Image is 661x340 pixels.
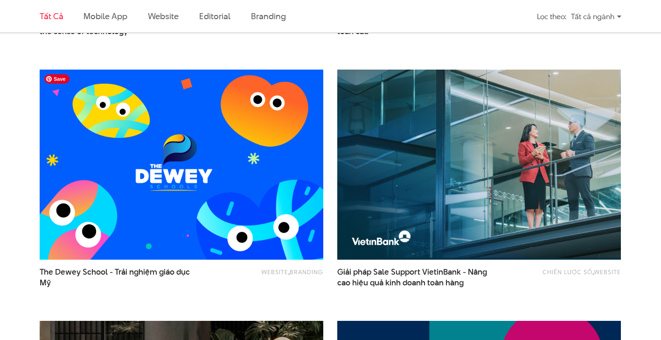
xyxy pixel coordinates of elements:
a: Mobile app [83,10,127,22]
span: Mỹ [40,277,51,288]
span: Giải pháp Sale Support VietinBank - Nâng [337,267,493,288]
div: Tất cả ngành [571,8,621,25]
a: Editorial [199,10,230,22]
span: cao hiệu quả kinh doanh toàn hàng [337,277,464,288]
a: Website [261,268,288,276]
div: Lọc theo: [537,8,566,25]
a: Branding [251,10,285,22]
a: Website [148,10,179,22]
span: Save [44,74,70,84]
div: , [508,267,621,283]
a: Giải pháp Sale Support VietinBank - Nângcao hiệu quả kinh doanh toàn hàng [337,267,493,288]
a: Website [594,268,621,276]
a: The Dewey School - Trải nghiệm giáo dụcMỹ [40,267,195,288]
img: Sale support VietinBank [337,70,621,260]
img: TDS the dewey school [26,60,338,269]
div: , [210,267,323,283]
span: The Dewey School - Trải nghiệm giáo dục [40,267,195,288]
a: Branding [290,268,323,276]
a: Chiến lược số [543,268,592,276]
a: Tất cả [40,10,63,22]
